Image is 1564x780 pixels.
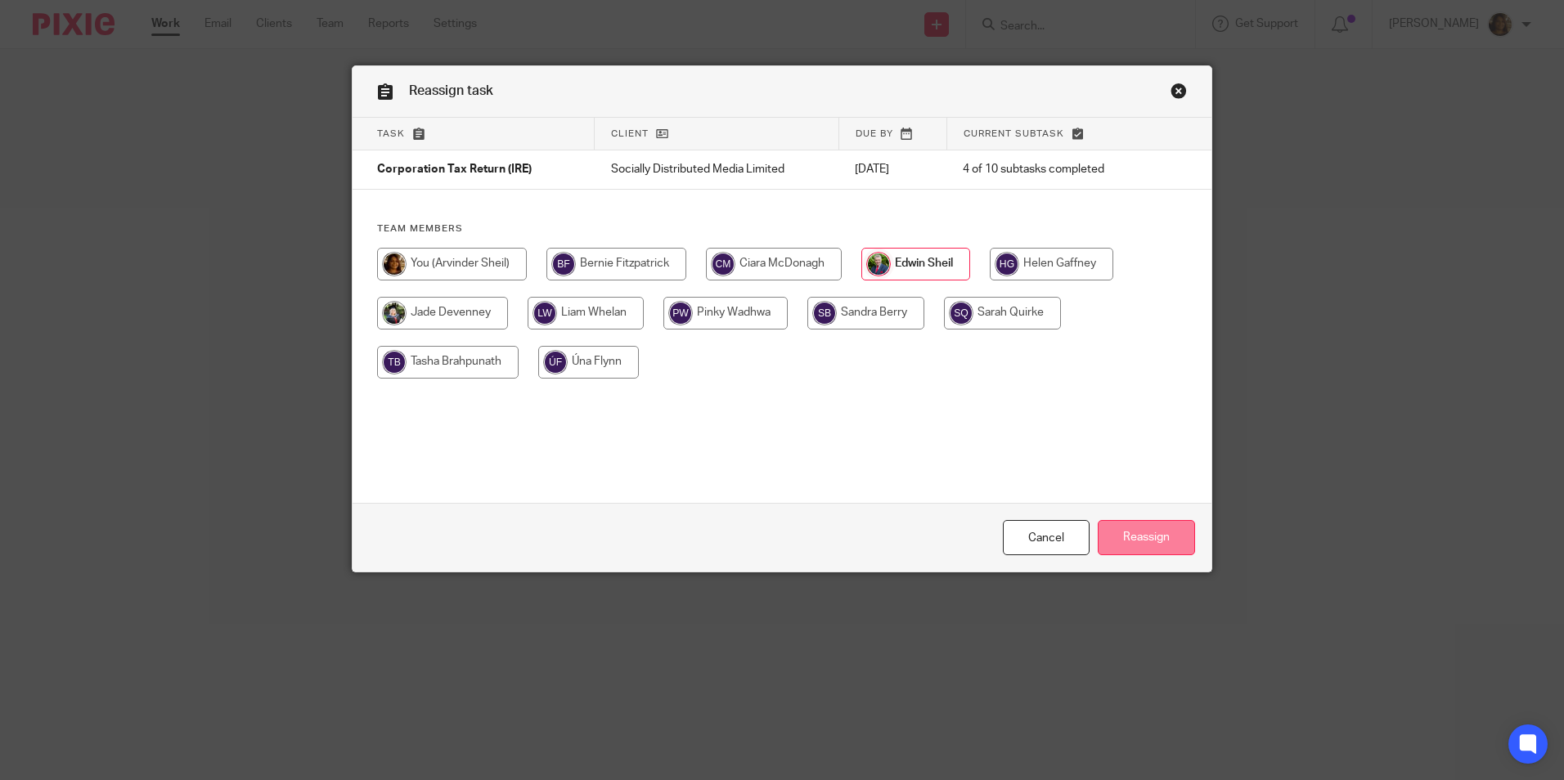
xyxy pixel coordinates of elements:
span: Reassign task [409,84,493,97]
h4: Team members [377,222,1187,235]
span: Client [611,129,649,138]
span: Due by [856,129,893,138]
td: 4 of 10 subtasks completed [946,150,1153,190]
span: Corporation Tax Return (IRE) [377,164,532,176]
span: Current subtask [964,129,1064,138]
p: [DATE] [855,161,930,177]
span: Task [377,129,405,138]
a: Close this dialog window [1003,520,1090,555]
a: Close this dialog window [1171,83,1187,105]
p: Socially Distributed Media Limited [611,161,823,177]
input: Reassign [1098,520,1195,555]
